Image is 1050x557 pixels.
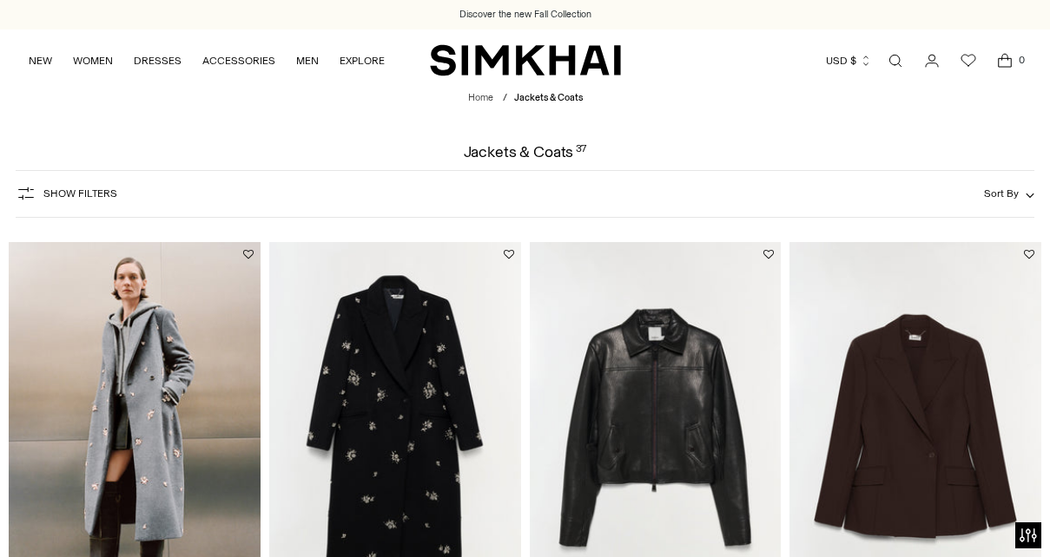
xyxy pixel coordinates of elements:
[763,249,774,259] button: Add to Wishlist
[43,187,117,200] span: Show Filters
[915,43,949,78] a: Go to the account page
[514,92,583,103] span: Jackets & Coats
[504,249,514,259] button: Add to Wishlist
[951,43,986,78] a: Wishlist
[826,42,872,80] button: USD $
[430,43,621,77] a: SIMKHAI
[464,144,587,160] h1: Jackets & Coats
[340,42,385,80] a: EXPLORE
[73,42,113,80] a: WOMEN
[984,184,1034,203] button: Sort By
[984,187,1019,200] span: Sort By
[459,8,591,22] a: Discover the new Fall Collection
[987,43,1022,78] a: Open cart modal
[29,42,52,80] a: NEW
[878,43,913,78] a: Open search modal
[202,42,275,80] a: ACCESSORIES
[1014,52,1029,68] span: 0
[296,42,319,80] a: MEN
[503,91,507,106] div: /
[243,249,254,259] button: Add to Wishlist
[468,91,583,106] nav: breadcrumbs
[134,42,182,80] a: DRESSES
[576,144,587,160] div: 37
[16,180,117,207] button: Show Filters
[468,92,493,103] a: Home
[1024,249,1034,259] button: Add to Wishlist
